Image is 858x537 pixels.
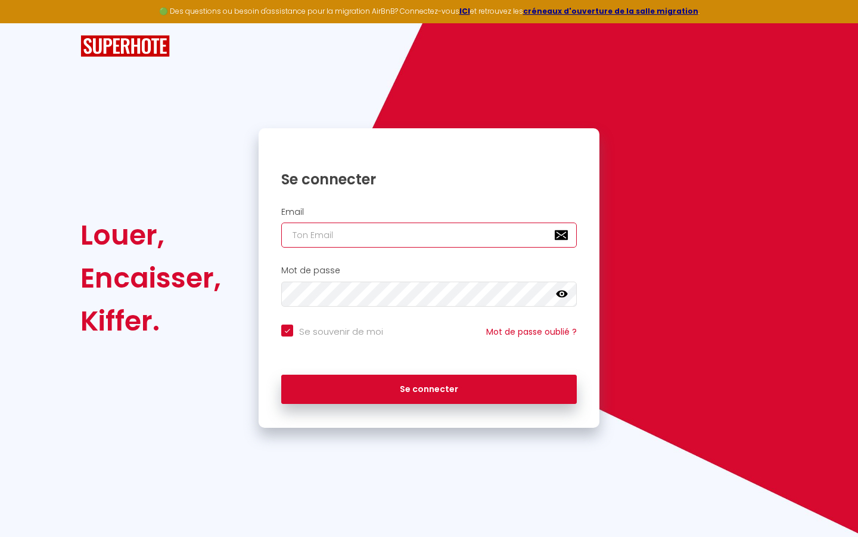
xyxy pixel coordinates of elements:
[523,6,698,16] a: créneaux d'ouverture de la salle migration
[459,6,470,16] a: ICI
[80,35,170,57] img: SuperHote logo
[281,266,577,276] h2: Mot de passe
[80,257,221,300] div: Encaisser,
[80,300,221,342] div: Kiffer.
[281,207,577,217] h2: Email
[10,5,45,41] button: Ouvrir le widget de chat LiveChat
[80,214,221,257] div: Louer,
[281,375,577,405] button: Se connecter
[281,223,577,248] input: Ton Email
[486,326,577,338] a: Mot de passe oublié ?
[281,170,577,189] h1: Se connecter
